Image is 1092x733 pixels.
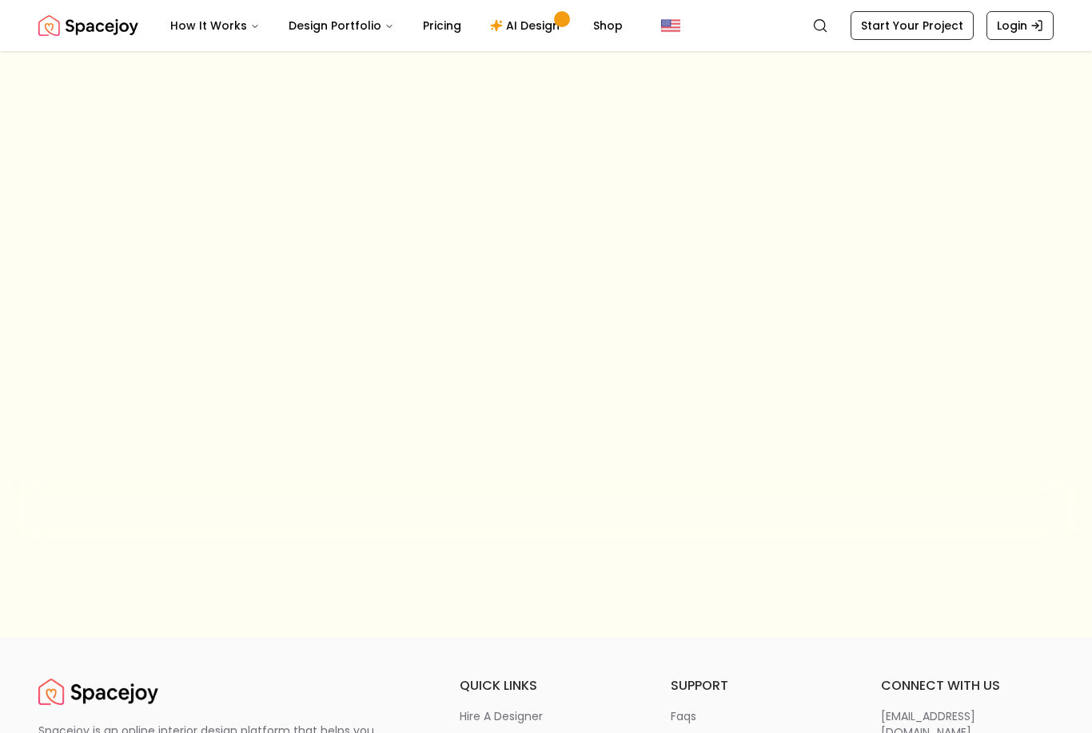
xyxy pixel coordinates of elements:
p: hire a designer [460,708,543,724]
a: Login [986,11,1054,40]
nav: Main [157,10,636,42]
img: Spacejoy Logo [38,10,138,42]
button: How It Works [157,10,273,42]
a: Spacejoy [38,676,158,708]
img: Spacejoy Logo [38,676,158,708]
a: AI Design [477,10,577,42]
a: Shop [580,10,636,42]
a: faqs [671,708,843,724]
h6: quick links [460,676,632,695]
img: United States [661,16,680,35]
a: Start Your Project [851,11,974,40]
a: hire a designer [460,708,632,724]
h6: connect with us [881,676,1054,695]
a: Spacejoy [38,10,138,42]
h6: support [671,676,843,695]
a: Pricing [410,10,474,42]
button: Design Portfolio [276,10,407,42]
p: faqs [671,708,696,724]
